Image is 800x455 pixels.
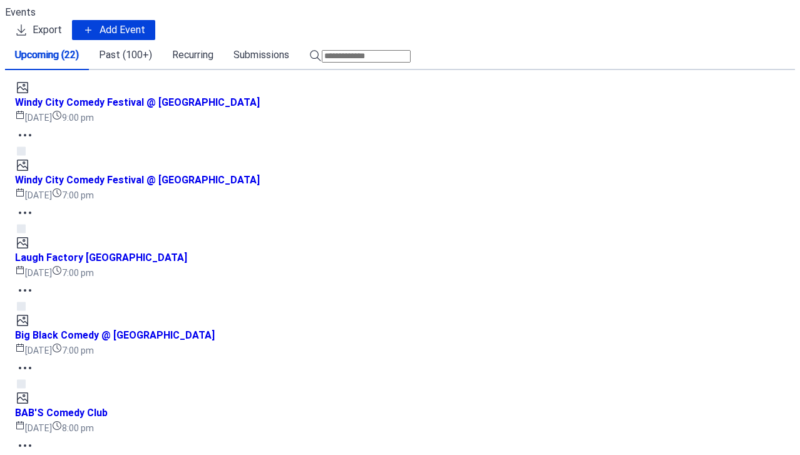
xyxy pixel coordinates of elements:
[52,188,94,203] span: 7:00 pm
[15,173,260,188] span: Windy City Comedy Festival @ [GEOGRAPHIC_DATA]
[52,343,94,358] span: 7:00 pm
[15,328,215,343] span: Big Black Comedy @ [GEOGRAPHIC_DATA]
[5,20,72,40] a: Export
[15,421,52,436] span: [DATE]
[15,330,215,340] a: Big Black Comedy @ [GEOGRAPHIC_DATA]
[15,97,260,108] a: Windy City Comedy Festival @ [GEOGRAPHIC_DATA]
[15,110,52,125] span: [DATE]
[15,95,260,110] span: Windy City Comedy Festival @ [GEOGRAPHIC_DATA]
[15,175,260,185] a: Windy City Comedy Festival @ [GEOGRAPHIC_DATA]
[52,110,94,125] span: 9:00 pm
[52,421,94,436] span: 8:00 pm
[5,6,36,18] span: Events
[162,40,223,70] button: Recurring
[223,40,299,70] button: Submissions
[15,252,187,263] a: Laugh Factory [GEOGRAPHIC_DATA]
[72,20,155,40] button: Add Event
[15,406,108,421] span: BAB'S Comedy Club
[72,28,155,38] a: Add Event
[15,250,187,265] span: Laugh Factory [GEOGRAPHIC_DATA]
[89,40,162,70] button: Past (100+)
[15,343,52,358] span: [DATE]
[15,407,108,418] a: BAB'S Comedy Club
[15,188,52,203] span: [DATE]
[5,40,89,70] button: Upcoming (22)
[15,265,52,280] span: [DATE]
[52,265,94,280] span: 7:00 pm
